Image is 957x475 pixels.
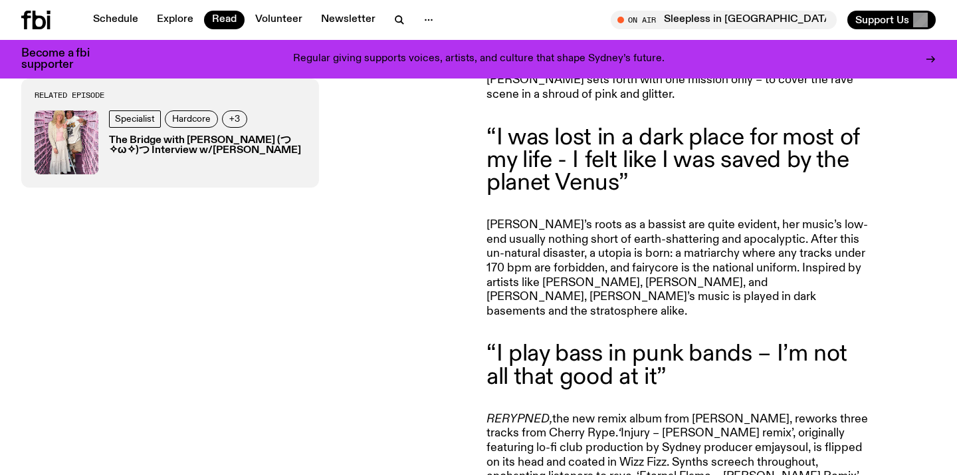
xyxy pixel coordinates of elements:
a: Read [204,11,245,29]
a: Volunteer [247,11,310,29]
em: RERYPNED, [486,413,552,425]
p: [PERSON_NAME]’s roots as a bassist are quite evident, her music’s low-end usually nothing short o... [486,218,869,319]
a: Explore [149,11,201,29]
p: [PERSON_NAME] sets forth with one mission only – to cover the rave scene in a shroud of pink and ... [486,73,869,102]
blockquote: “I was lost in a dark place for most of my life - I felt like I was saved by the planet Venus” [486,126,869,195]
a: SpecialistHardcore+3The Bridge with [PERSON_NAME] (つ✧ω✧)つ Interview w/[PERSON_NAME] [35,110,306,174]
p: Regular giving supports voices, artists, and culture that shape Sydney’s future. [293,53,665,65]
em: ‘ [618,427,621,439]
h3: Related Episode [35,92,306,99]
blockquote: “I play bass in punk bands – I’m not all that good at it” [486,343,869,388]
button: On AirSleepless in [GEOGRAPHIC_DATA] [611,11,837,29]
h3: The Bridge with [PERSON_NAME] (つ✧ω✧)つ Interview w/[PERSON_NAME] [109,136,306,156]
h3: Become a fbi supporter [21,48,106,71]
button: Support Us [847,11,936,29]
a: Newsletter [313,11,383,29]
span: Support Us [855,14,909,26]
a: Schedule [85,11,146,29]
